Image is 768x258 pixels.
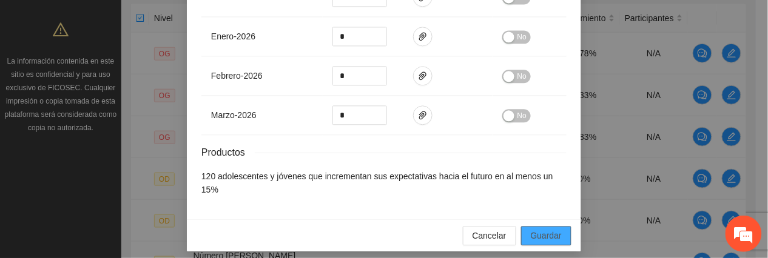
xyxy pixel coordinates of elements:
[517,30,527,44] span: No
[201,170,567,196] li: 120 adolescentes y jóvenes que incrementan sus expectativas hacia el futuro en al menos un 15%
[531,229,562,242] span: Guardar
[413,66,433,85] button: paper-clip
[413,105,433,125] button: paper-clip
[211,31,255,41] span: enero - 2026
[63,62,204,78] div: Chatee con nosotros ahora
[473,229,507,242] span: Cancelar
[211,110,257,120] span: marzo - 2026
[414,31,432,41] span: paper-clip
[521,226,571,245] button: Guardar
[199,6,228,35] div: Minimizar ventana de chat en vivo
[201,145,255,160] span: Productos
[414,71,432,81] span: paper-clip
[211,71,263,81] span: febrero - 2026
[70,76,167,199] span: Estamos en línea.
[463,226,516,245] button: Cancelar
[517,70,527,83] span: No
[413,27,433,46] button: paper-clip
[414,110,432,120] span: paper-clip
[6,160,231,202] textarea: Escriba su mensaje y pulse “Intro”
[517,109,527,122] span: No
